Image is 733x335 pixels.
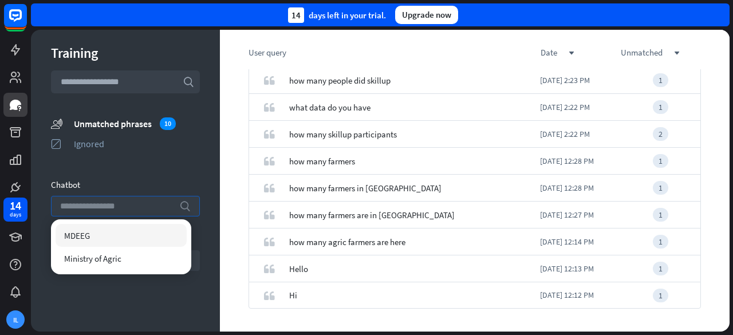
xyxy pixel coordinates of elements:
i: quote [263,182,275,194]
div: 2 [653,127,668,141]
i: quote [263,128,275,140]
span: Hi [289,282,297,309]
div: Training [51,44,200,62]
div: [DATE] 12:13 PM [540,255,620,282]
div: [DATE] 2:23 PM [540,67,620,94]
div: [DATE] 2:22 PM [540,121,620,148]
div: date [541,47,621,58]
div: [DATE] 12:14 PM [540,228,620,255]
span: how many farmers in [GEOGRAPHIC_DATA] [289,175,442,202]
div: User query [249,47,541,58]
div: 1 [653,235,668,249]
div: 14 [288,7,304,23]
button: Open LiveChat chat widget [9,5,44,39]
i: quote [263,236,275,247]
div: [DATE] 12:27 PM [540,202,620,228]
div: Upgrade now [395,6,458,24]
span: Ministry of Agric [64,253,121,264]
div: 10 [160,117,176,130]
i: search [183,76,194,88]
i: quote [263,263,275,274]
i: quote [263,209,275,220]
div: 1 [653,100,668,114]
div: 1 [653,262,668,275]
i: unmatched_phrases [51,117,62,129]
span: how many farmers [289,148,355,175]
div: Ignored [74,138,200,149]
div: 14 [10,200,21,211]
div: 1 [653,289,668,302]
div: [DATE] 12:28 PM [540,175,620,202]
i: quote [263,155,275,167]
div: [DATE] 12:28 PM [540,148,620,175]
span: MDEEG [64,230,90,241]
div: IL [6,310,25,329]
div: [DATE] 2:22 PM [540,94,620,121]
span: how many farmers are in [GEOGRAPHIC_DATA] [289,202,455,228]
div: 1 [653,208,668,222]
div: unmatched [621,47,701,58]
div: 1 [653,181,668,195]
div: [DATE] 12:12 PM [540,282,620,309]
div: 1 [653,154,668,168]
span: how many people did skillup [289,67,391,94]
div: days left in your trial. [288,7,386,23]
i: down [569,50,574,56]
i: quote [263,290,275,301]
div: days [10,211,21,219]
i: search [179,200,191,212]
i: ignored [51,138,62,149]
div: Chatbot [51,179,200,190]
div: Unmatched phrases [74,117,200,130]
span: Hello [289,255,308,282]
a: 14 days [3,198,27,222]
i: quote [263,101,275,113]
i: quote [263,74,275,86]
i: down [674,50,680,56]
span: how many skillup participants [289,121,397,148]
span: how many agric farmers are here [289,228,405,255]
div: 1 [653,73,668,87]
span: what data do you have [289,94,371,121]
